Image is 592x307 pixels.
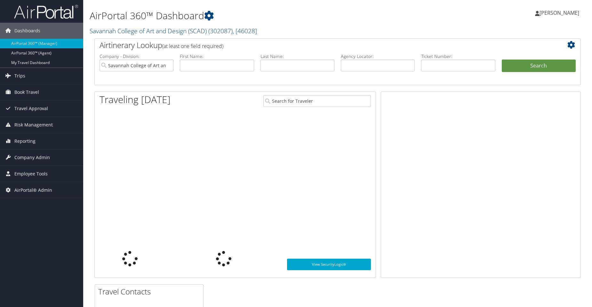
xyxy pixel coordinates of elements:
[421,53,495,60] label: Ticket Number:
[180,53,254,60] label: First Name:
[162,43,223,50] span: (at least one field required)
[100,53,173,60] label: Company - Division:
[90,9,420,22] h1: AirPortal 360™ Dashboard
[100,40,535,51] h2: Airtinerary Lookup
[14,68,25,84] span: Trips
[14,166,48,182] span: Employee Tools
[535,3,586,22] a: [PERSON_NAME]
[287,259,371,270] a: View SecurityLogic®
[14,149,50,166] span: Company Admin
[14,84,39,100] span: Book Travel
[14,101,48,117] span: Travel Approval
[14,182,52,198] span: AirPortal® Admin
[14,4,78,19] img: airportal-logo.png
[540,9,579,16] span: [PERSON_NAME]
[14,23,40,39] span: Dashboards
[100,93,171,106] h1: Traveling [DATE]
[90,27,257,35] a: Savannah College of Art and Design (SCAD)
[14,117,53,133] span: Risk Management
[260,53,334,60] label: Last Name:
[502,60,576,72] button: Search
[233,27,257,35] span: , [ 46028 ]
[208,27,233,35] span: ( 302087 )
[98,286,203,297] h2: Travel Contacts
[341,53,415,60] label: Agency Locator:
[263,95,371,107] input: Search for Traveler
[14,133,36,149] span: Reporting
